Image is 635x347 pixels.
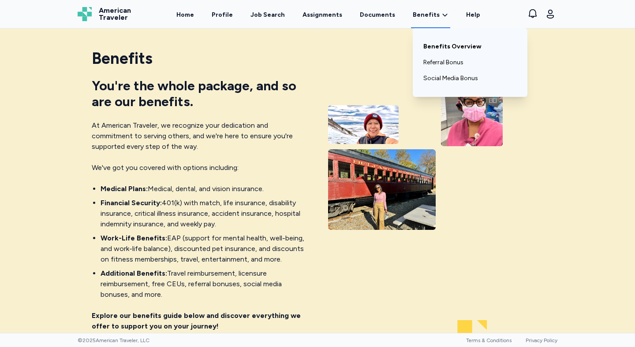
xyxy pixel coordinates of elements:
[92,310,307,332] p: Explore our benefits guide below and discover everything we offer to support you on your journey!
[92,120,307,152] p: At American Traveler, we recognize your dedication and commitment to serving others, and we're he...
[101,233,307,265] li: EAP (support for mental health, well-being, and work-life balance), discounted pet insurance, and...
[78,7,92,21] img: Logo
[328,105,399,144] img: Traveler in the pacific northwest
[101,268,307,300] li: Travel reimbursement, licensure reimbursement, free CEUs, referral bonuses, social media bonuses,...
[466,337,512,343] a: Terms & Conditions
[101,269,167,277] span: Additional Benefits:
[413,11,448,19] a: Benefits
[526,337,557,343] a: Privacy Policy
[101,184,307,194] li: Medical, dental, and vision insurance.
[413,11,440,19] span: Benefits
[101,199,162,207] span: Financial Security:
[101,198,307,229] li: 401(k) with match, life insurance, disability insurance, critical illness insurance, accident ins...
[250,11,285,19] div: Job Search
[423,55,517,70] a: Referral Bonus
[328,149,436,230] img: Traveler enjoying a sunny day in Maine
[78,337,149,344] span: © 2025 American Traveler, LLC
[101,234,167,242] span: Work-Life Benefits:
[99,7,131,21] span: American Traveler
[441,64,503,146] img: Traveler ready for a day of adventure
[423,39,517,55] a: Benefits Overview
[92,50,307,67] h2: Benefits
[423,70,517,86] a: Social Media Bonus
[92,78,307,110] div: You're the whole package, and so are our benefits.
[101,185,148,193] span: Medical Plans:
[92,162,307,173] p: We've got you covered with options including:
